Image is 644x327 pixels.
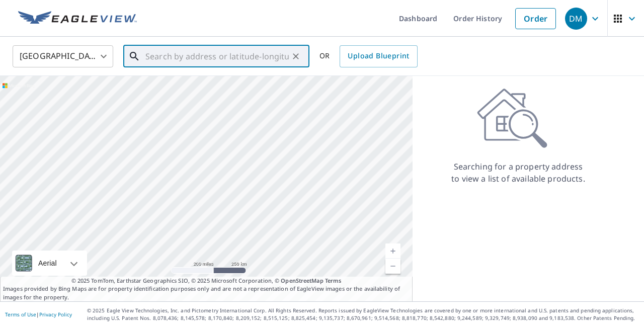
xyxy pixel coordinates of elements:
a: Terms of Use [5,311,36,318]
a: Current Level 5, Zoom Out [385,259,400,274]
p: Searching for a property address to view a list of available products. [451,160,586,185]
span: © 2025 TomTom, Earthstar Geographics SIO, © 2025 Microsoft Corporation, © [71,277,342,285]
p: © 2025 Eagle View Technologies, Inc. and Pictometry International Corp. All Rights Reserved. Repo... [87,307,639,322]
div: [GEOGRAPHIC_DATA] [13,42,113,70]
div: Aerial [35,251,60,276]
a: Privacy Policy [39,311,72,318]
a: OpenStreetMap [281,277,323,284]
input: Search by address or latitude-longitude [145,42,289,70]
div: DM [565,8,587,30]
a: Upload Blueprint [340,45,417,67]
a: Order [515,8,556,29]
p: | [5,311,72,317]
a: Current Level 5, Zoom In [385,243,400,259]
a: Terms [325,277,342,284]
div: OR [319,45,418,67]
span: Upload Blueprint [348,50,409,62]
img: EV Logo [18,11,137,26]
div: Aerial [12,251,87,276]
button: Clear [289,49,303,63]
